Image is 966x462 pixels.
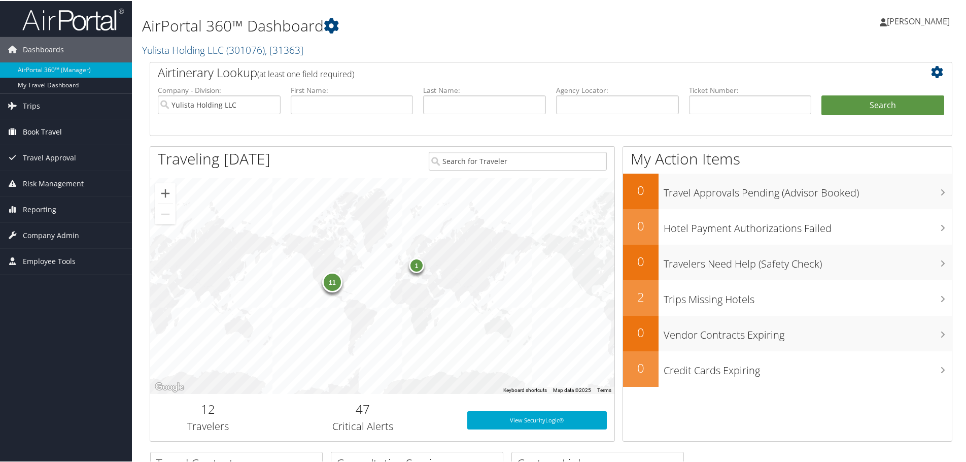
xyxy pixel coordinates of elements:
div: 11 [322,271,342,291]
h3: Critical Alerts [274,418,452,433]
h3: Trips Missing Hotels [664,286,952,306]
span: Trips [23,92,40,118]
img: airportal-logo.png [22,7,124,30]
a: View SecurityLogic® [467,410,607,428]
span: , [ 31363 ] [265,42,303,56]
h3: Travelers [158,418,259,433]
h3: Hotel Payment Authorizations Failed [664,215,952,235]
span: Book Travel [23,118,62,144]
label: Company - Division: [158,84,281,94]
h2: 0 [623,181,659,198]
label: Last Name: [423,84,546,94]
a: Terms (opens in new tab) [597,386,611,392]
a: 0Travelers Need Help (Safety Check) [623,244,952,279]
button: Keyboard shortcuts [503,386,547,393]
h3: Travel Approvals Pending (Advisor Booked) [664,180,952,199]
h3: Credit Cards Expiring [664,357,952,377]
h2: 47 [274,400,452,417]
span: Company Admin [23,222,79,247]
h1: My Action Items [623,147,952,169]
h1: Traveling [DATE] [158,147,270,169]
h3: Travelers Need Help (Safety Check) [664,251,952,270]
a: 0Credit Cards Expiring [623,350,952,386]
a: 2Trips Missing Hotels [623,279,952,315]
h2: Airtinerary Lookup [158,63,877,80]
input: Search for Traveler [429,151,607,170]
h2: 0 [623,216,659,234]
div: 1 [409,257,424,272]
span: (at least one field required) [257,68,354,79]
a: 0Travel Approvals Pending (Advisor Booked) [623,173,952,208]
button: Zoom out [155,203,176,223]
h2: 2 [623,287,659,305]
a: Yulista Holding LLC [142,42,303,56]
span: Reporting [23,196,56,221]
a: 0Hotel Payment Authorizations Failed [623,208,952,244]
span: Travel Approval [23,144,76,170]
span: ( 301076 ) [226,42,265,56]
a: Open this area in Google Maps (opens a new window) [153,380,186,393]
span: Dashboards [23,36,64,61]
h2: 0 [623,252,659,269]
span: [PERSON_NAME] [887,15,950,26]
span: Risk Management [23,170,84,195]
span: Employee Tools [23,248,76,273]
button: Zoom in [155,182,176,203]
img: Google [153,380,186,393]
a: 0Vendor Contracts Expiring [623,315,952,350]
h2: 12 [158,400,259,417]
span: Map data ©2025 [553,386,591,392]
label: First Name: [291,84,413,94]
h2: 0 [623,323,659,340]
h3: Vendor Contracts Expiring [664,322,952,341]
label: Ticket Number: [689,84,812,94]
h2: 0 [623,358,659,376]
a: [PERSON_NAME] [880,5,960,36]
h1: AirPortal 360™ Dashboard [142,14,687,36]
label: Agency Locator: [556,84,679,94]
button: Search [821,94,944,115]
